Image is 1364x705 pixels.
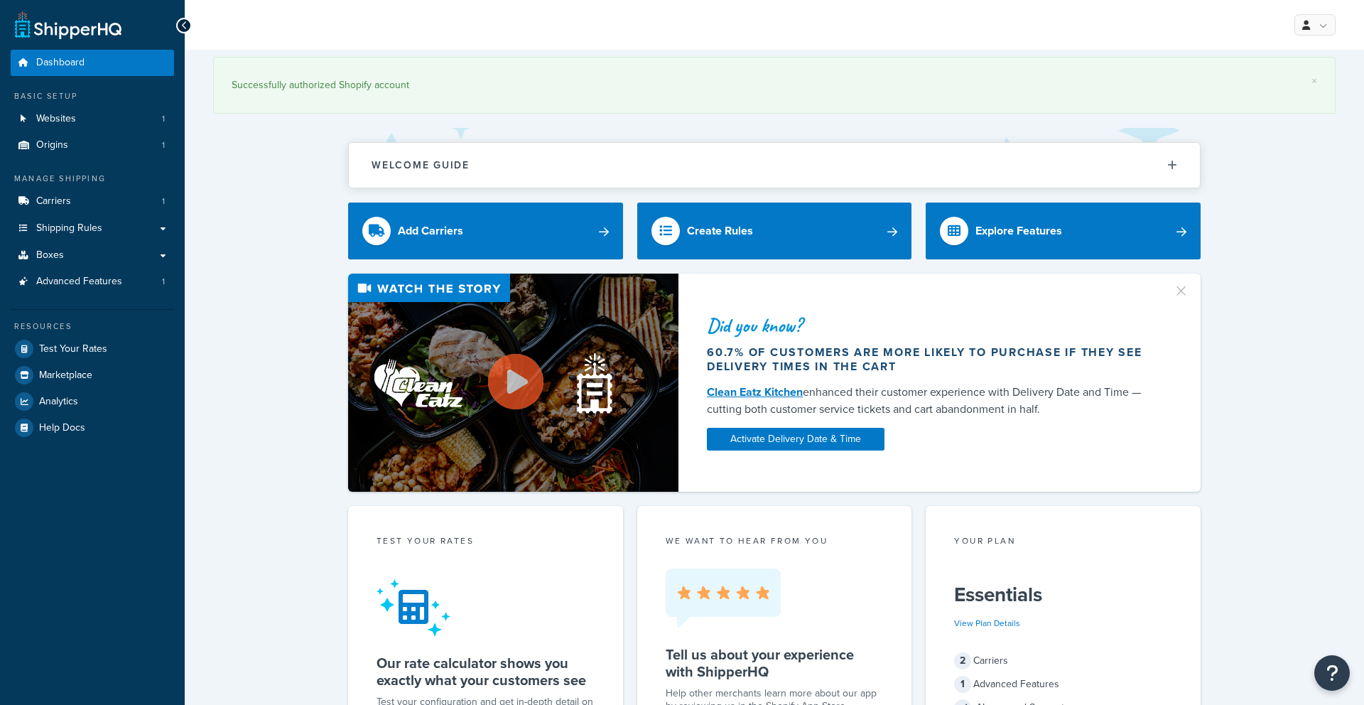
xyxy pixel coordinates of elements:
p: we want to hear from you [666,534,884,547]
a: Help Docs [11,415,174,441]
li: Origins [11,132,174,158]
div: Your Plan [954,534,1172,551]
div: Test your rates [377,534,595,551]
a: Websites1 [11,106,174,132]
div: Carriers [954,651,1172,671]
a: Advanced Features1 [11,269,174,295]
h2: Welcome Guide [372,160,470,171]
a: Clean Eatz Kitchen [707,384,803,400]
a: × [1311,75,1317,87]
a: Carriers1 [11,188,174,215]
a: Activate Delivery Date & Time [707,428,884,451]
span: Shipping Rules [36,222,102,235]
a: Analytics [11,389,174,414]
a: Marketplace [11,362,174,388]
a: View Plan Details [954,617,1020,630]
span: 1 [162,195,165,208]
div: Add Carriers [398,221,463,241]
span: Origins [36,139,68,151]
div: Explore Features [975,221,1062,241]
span: Boxes [36,249,64,262]
span: Carriers [36,195,71,208]
h5: Tell us about your experience with ShipperHQ [666,646,884,680]
span: 1 [162,139,165,151]
button: Welcome Guide [349,143,1200,188]
span: Dashboard [36,57,85,69]
img: Video thumbnail [348,274,678,492]
div: Resources [11,321,174,333]
h5: Our rate calculator shows you exactly what your customers see [377,655,595,689]
span: 2 [954,652,971,669]
a: Shipping Rules [11,215,174,242]
div: Successfully authorized Shopify account [232,75,1317,95]
a: Explore Features [926,203,1201,259]
div: Basic Setup [11,90,174,102]
span: 1 [954,676,971,693]
a: Dashboard [11,50,174,76]
div: 60.7% of customers are more likely to purchase if they see delivery times in the cart [707,345,1156,374]
span: Advanced Features [36,276,122,288]
span: Marketplace [39,370,92,382]
li: Carriers [11,188,174,215]
li: Advanced Features [11,269,174,295]
div: enhanced their customer experience with Delivery Date and Time — cutting both customer service ti... [707,384,1156,418]
div: Advanced Features [954,674,1172,694]
a: Add Carriers [348,203,623,259]
span: 1 [162,276,165,288]
h5: Essentials [954,583,1172,606]
div: Create Rules [687,221,753,241]
div: Manage Shipping [11,173,174,185]
a: Boxes [11,242,174,269]
li: Websites [11,106,174,132]
a: Create Rules [637,203,912,259]
span: Websites [36,113,76,125]
a: Origins1 [11,132,174,158]
span: Test Your Rates [39,343,107,355]
span: Analytics [39,396,78,408]
span: Help Docs [39,422,85,434]
span: 1 [162,113,165,125]
button: Open Resource Center [1314,655,1350,691]
a: Test Your Rates [11,336,174,362]
div: Did you know? [707,316,1156,335]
